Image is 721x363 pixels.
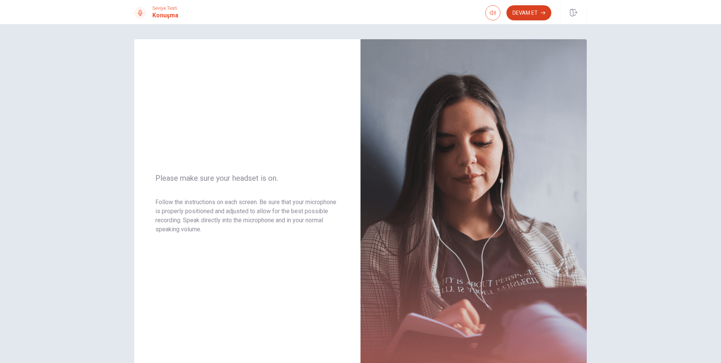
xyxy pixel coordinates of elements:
[506,5,551,20] button: Devam Et
[152,6,178,11] span: Seviye Testi
[155,198,339,234] p: Follow the instructions on each screen. Be sure that your microphone is properly positioned and a...
[155,174,339,183] span: Please make sure your headset is on.
[152,11,178,20] h1: Konuşma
